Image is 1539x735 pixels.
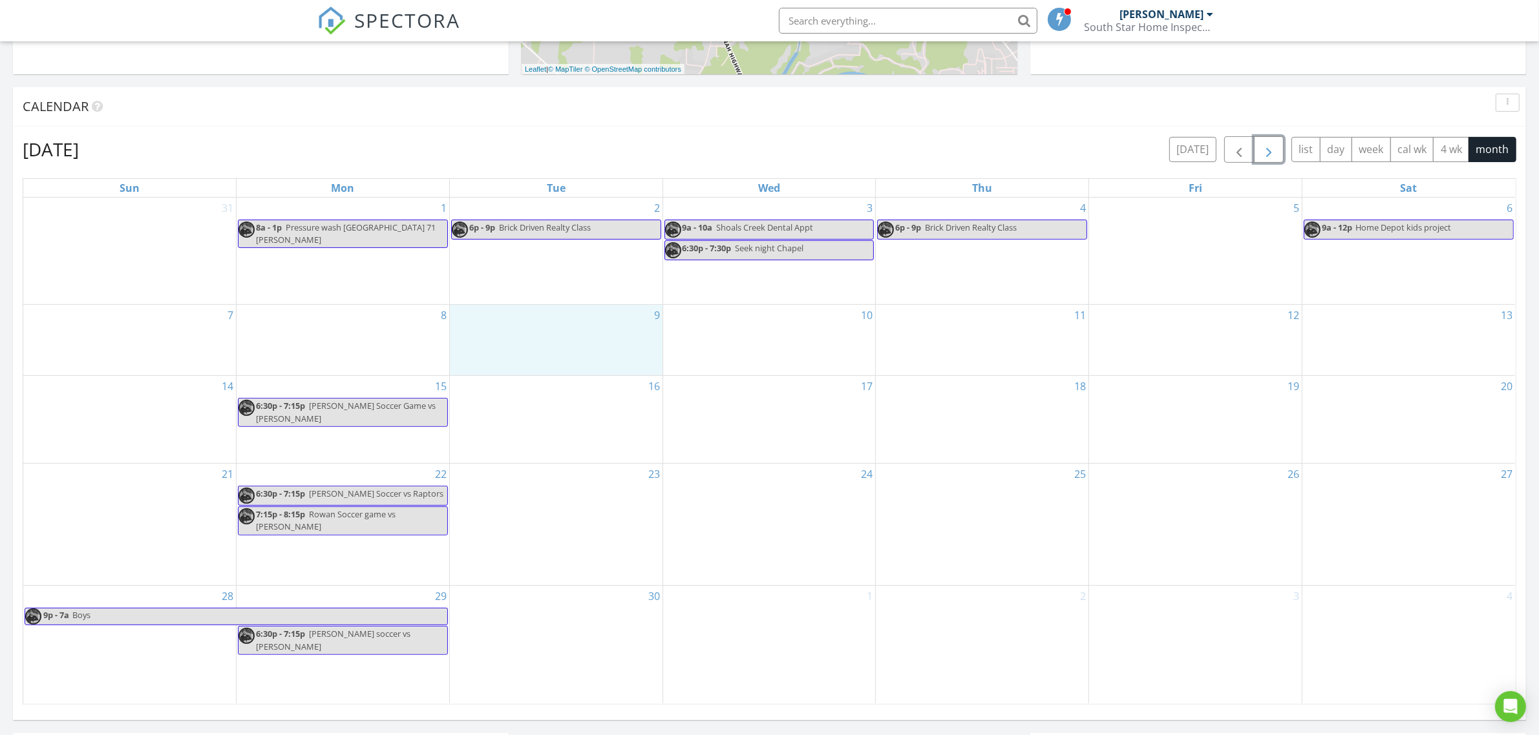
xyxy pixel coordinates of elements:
a: Go to September 5, 2025 [1291,198,1302,218]
td: Go to September 14, 2025 [23,376,237,464]
img: 20220601_122117.jpg [665,242,681,258]
td: Go to September 15, 2025 [237,376,450,464]
td: Go to September 27, 2025 [1302,464,1515,586]
a: Go to September 20, 2025 [1498,376,1515,397]
td: Go to September 13, 2025 [1302,305,1515,376]
a: Go to September 19, 2025 [1285,376,1302,397]
td: Go to September 5, 2025 [1089,198,1302,305]
a: Go to September 23, 2025 [646,464,663,484]
div: | [522,64,685,75]
td: Go to September 28, 2025 [23,586,237,703]
span: [PERSON_NAME] soccer vs [PERSON_NAME] [256,628,410,652]
td: Go to September 4, 2025 [876,198,1089,305]
span: 6p - 9p [895,222,921,233]
a: Go to September 22, 2025 [432,464,449,484]
td: Go to September 21, 2025 [23,464,237,586]
td: Go to September 11, 2025 [876,305,1089,376]
img: The Best Home Inspection Software - Spectora [317,6,346,35]
a: Sunday [117,179,142,197]
a: Go to September 17, 2025 [858,376,875,397]
a: Leaflet [525,65,546,73]
td: Go to September 18, 2025 [876,376,1089,464]
td: Go to September 23, 2025 [449,464,663,586]
a: Go to September 28, 2025 [219,586,236,606]
span: Shoals Creek Dental Appt [717,222,814,233]
button: Next month [1254,136,1284,163]
span: 7:15p - 8:15p [256,508,305,520]
button: [DATE] [1169,137,1216,162]
td: Go to September 10, 2025 [663,305,876,376]
a: Go to September 3, 2025 [864,198,875,218]
a: Thursday [970,179,995,197]
span: 8a - 1p [256,222,282,233]
td: Go to September 17, 2025 [663,376,876,464]
img: 20220601_122117.jpg [452,222,468,238]
a: Go to September 21, 2025 [219,464,236,484]
span: 6:30p - 7:30p [683,242,732,254]
span: Boys [72,609,90,621]
a: © MapTiler [548,65,583,73]
td: Go to October 4, 2025 [1302,586,1515,703]
img: 20220601_122117.jpg [239,488,255,504]
span: Calendar [23,98,89,115]
a: Go to September 16, 2025 [646,376,663,397]
a: Go to August 31, 2025 [219,198,236,218]
a: Go to September 1, 2025 [438,198,449,218]
img: 20220601_122117.jpg [239,508,255,524]
td: Go to September 29, 2025 [237,586,450,703]
a: Go to September 24, 2025 [858,464,875,484]
img: 20220601_122117.jpg [665,222,681,238]
td: Go to September 19, 2025 [1089,376,1302,464]
span: Home Depot kids project [1356,222,1452,233]
a: Go to September 15, 2025 [432,376,449,397]
a: Friday [1186,179,1205,197]
img: 20220601_122117.jpg [239,222,255,238]
a: Go to September 6, 2025 [1504,198,1515,218]
button: week [1352,137,1391,162]
td: Go to September 12, 2025 [1089,305,1302,376]
a: Go to September 25, 2025 [1072,464,1088,484]
a: Tuesday [544,179,568,197]
button: Previous month [1224,136,1255,163]
a: Go to October 2, 2025 [1077,586,1088,606]
a: Go to September 13, 2025 [1498,305,1515,326]
img: 20220601_122117.jpg [878,222,894,238]
button: cal wk [1390,137,1434,162]
img: 20220601_122117.jpg [1304,222,1321,238]
td: Go to September 26, 2025 [1089,464,1302,586]
td: Go to October 3, 2025 [1089,586,1302,703]
button: day [1320,137,1352,162]
span: 6:30p - 7:15p [256,400,305,411]
div: [PERSON_NAME] [1120,8,1204,21]
input: Search everything... [779,8,1037,34]
span: [PERSON_NAME] Soccer Game vs [PERSON_NAME] [256,400,436,424]
button: month [1469,137,1516,162]
span: 9p - 7a [43,608,70,625]
a: Go to October 4, 2025 [1504,586,1515,606]
a: Go to September 12, 2025 [1285,305,1302,326]
td: Go to October 2, 2025 [876,586,1089,703]
span: 9a - 12p [1322,222,1352,233]
button: list [1291,137,1321,162]
a: Go to September 11, 2025 [1072,305,1088,326]
span: Brick Driven Realty Class [499,222,591,233]
a: Go to September 10, 2025 [858,305,875,326]
a: Go to September 9, 2025 [652,305,663,326]
td: Go to September 16, 2025 [449,376,663,464]
td: Go to September 3, 2025 [663,198,876,305]
img: 20220601_122117.jpg [239,628,255,644]
a: Go to September 18, 2025 [1072,376,1088,397]
a: Go to September 30, 2025 [646,586,663,606]
td: Go to September 2, 2025 [449,198,663,305]
span: 6:30p - 7:15p [256,628,305,639]
span: 6p - 9p [469,222,495,233]
td: Go to October 1, 2025 [663,586,876,703]
td: Go to September 25, 2025 [876,464,1089,586]
a: Go to September 29, 2025 [432,586,449,606]
div: South Star Home Inspections of The Shoals [1085,21,1214,34]
a: Go to September 8, 2025 [438,305,449,326]
a: Go to October 3, 2025 [1291,586,1302,606]
img: 20220601_122117.jpg [239,400,255,416]
td: Go to September 1, 2025 [237,198,450,305]
td: Go to August 31, 2025 [23,198,237,305]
